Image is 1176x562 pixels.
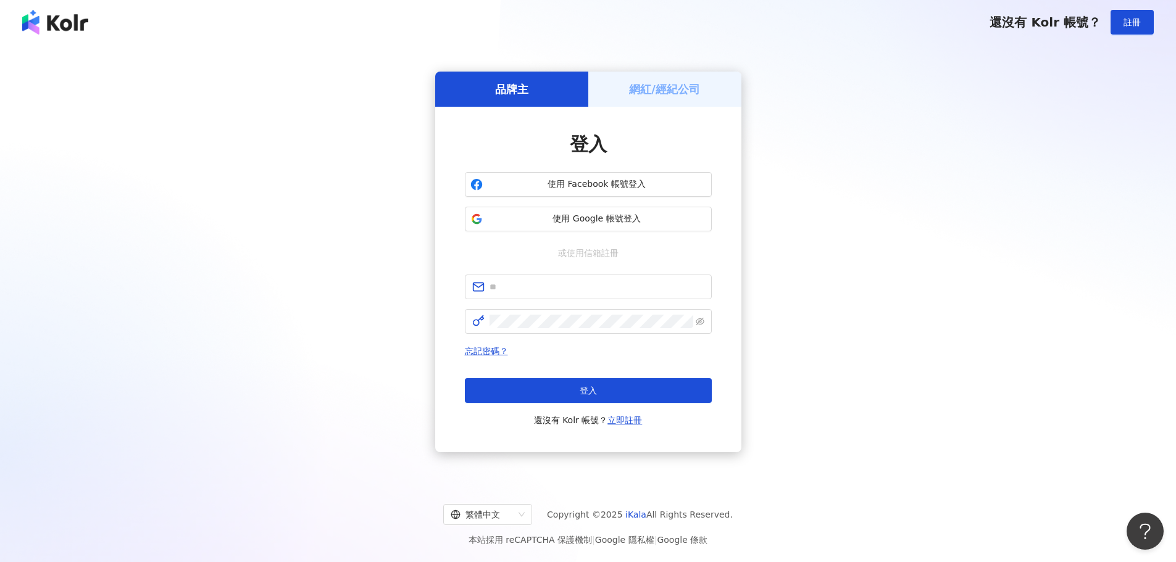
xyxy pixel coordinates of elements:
[1127,513,1164,550] iframe: Help Scout Beacon - Open
[465,207,712,231] button: 使用 Google 帳號登入
[488,178,706,191] span: 使用 Facebook 帳號登入
[570,133,607,155] span: 登入
[625,510,646,519] a: iKala
[488,213,706,225] span: 使用 Google 帳號登入
[580,386,597,395] span: 登入
[451,505,514,524] div: 繁體中文
[696,317,704,326] span: eye-invisible
[534,413,643,428] span: 還沒有 Kolr 帳號？
[465,172,712,197] button: 使用 Facebook 帳號登入
[1124,17,1141,27] span: 註冊
[465,378,712,403] button: 登入
[495,81,528,97] h5: 品牌主
[22,10,88,35] img: logo
[657,535,707,545] a: Google 條款
[990,15,1101,30] span: 還沒有 Kolr 帳號？
[629,81,700,97] h5: 網紅/經紀公司
[592,535,595,545] span: |
[595,535,654,545] a: Google 隱私權
[1111,10,1154,35] button: 註冊
[469,532,707,547] span: 本站採用 reCAPTCHA 保護機制
[607,415,642,425] a: 立即註冊
[547,507,733,522] span: Copyright © 2025 All Rights Reserved.
[654,535,657,545] span: |
[549,246,627,260] span: 或使用信箱註冊
[465,346,508,356] a: 忘記密碼？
